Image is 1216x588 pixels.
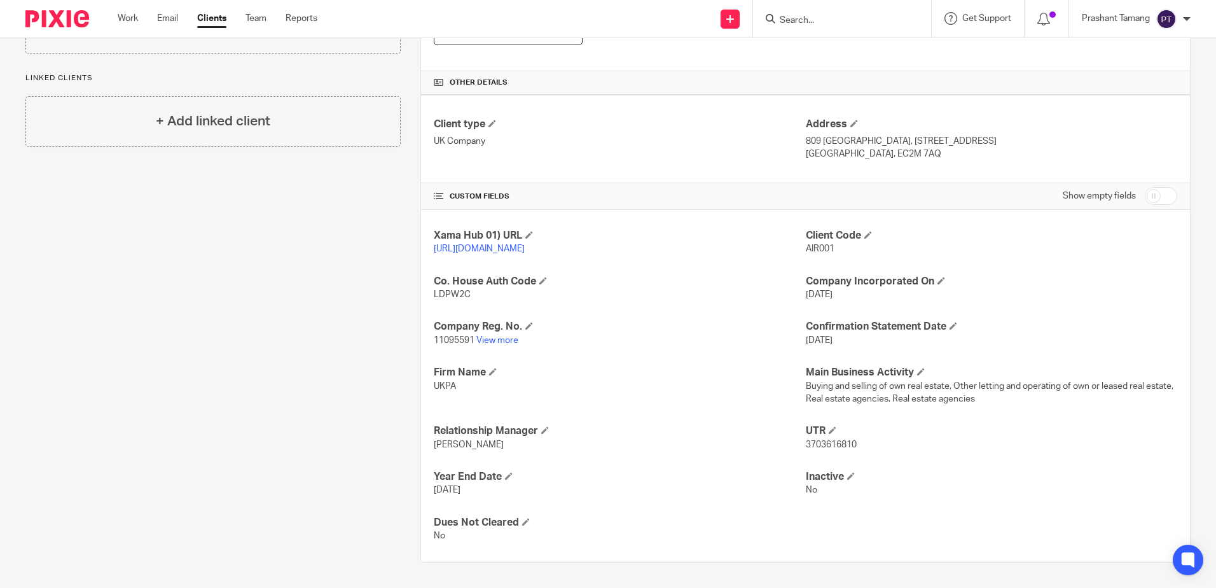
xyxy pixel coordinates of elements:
h4: Client Code [806,229,1177,242]
h4: Address [806,118,1177,131]
h4: Main Business Activity [806,366,1177,379]
h4: CUSTOM FIELDS [434,192,805,202]
h4: UTR [806,424,1177,438]
h4: Confirmation Statement Date [806,320,1177,333]
h4: Firm Name [434,366,805,379]
a: Clients [197,12,226,25]
span: [DATE] [434,486,460,494]
h4: Co. House Auth Code [434,275,805,288]
span: Buying and selling of own real estate, Other letting and operating of own or leased real estate, ... [806,382,1173,403]
a: Reports [286,12,317,25]
h4: Company Incorporated On [806,275,1177,288]
img: svg%3E [1156,9,1177,29]
span: [DATE] [806,290,833,299]
h4: Inactive [806,470,1177,484]
span: AIR001 [806,244,834,253]
p: [GEOGRAPHIC_DATA], EC2M 7AQ [806,148,1177,160]
span: No [806,486,817,494]
h4: Client type [434,118,805,131]
h4: Xama Hub 01) URL [434,229,805,242]
p: Prashant Tamang [1082,12,1150,25]
p: 809 [GEOGRAPHIC_DATA], [STREET_ADDRESS] [806,135,1177,148]
span: [DATE] [806,336,833,345]
a: Team [245,12,266,25]
h4: + Add linked client [156,111,270,131]
h4: Year End Date [434,470,805,484]
input: Search [778,15,893,27]
span: Get Support [962,14,1011,23]
span: LDPW2C [434,290,471,299]
span: 11095591 [434,336,474,345]
span: UKPA [434,382,456,391]
span: 3703616810 [806,440,857,449]
h4: Dues Not Cleared [434,516,805,529]
a: [URL][DOMAIN_NAME] [434,244,525,253]
h4: Company Reg. No. [434,320,805,333]
img: Pixie [25,10,89,27]
a: Email [157,12,178,25]
span: No [434,531,445,540]
a: Work [118,12,138,25]
p: UK Company [434,135,805,148]
h4: Relationship Manager [434,424,805,438]
p: Linked clients [25,73,401,83]
span: Other details [450,78,508,88]
label: Show empty fields [1063,190,1136,202]
span: [PERSON_NAME] [434,440,504,449]
a: View more [476,336,518,345]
